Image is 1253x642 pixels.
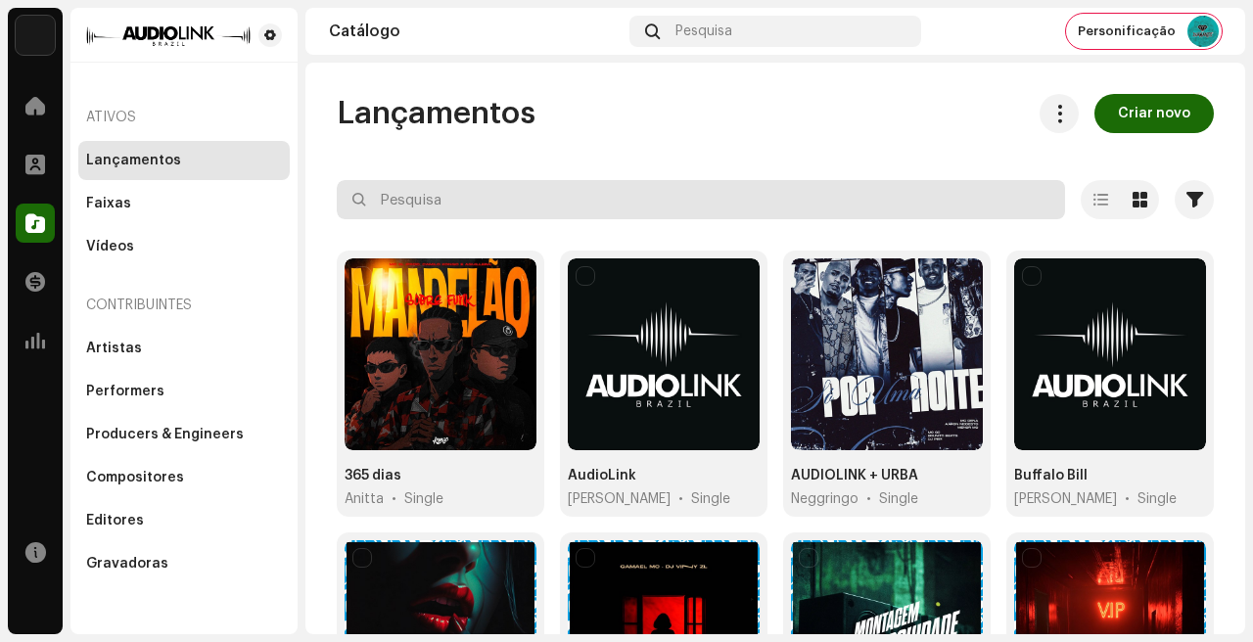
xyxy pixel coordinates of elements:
re-m-nav-item: Performers [78,372,290,411]
div: Faixas [86,196,131,211]
div: AUDIOLINK + URBA [791,466,918,485]
span: Marc Avēl [568,489,671,509]
re-m-nav-item: Producers & Engineers [78,415,290,454]
re-m-nav-item: Editores [78,501,290,540]
img: 730b9dfe-18b5-4111-b483-f30b0c182d82 [16,16,55,55]
div: 365 dias [345,466,401,485]
div: Artistas [86,341,142,356]
re-a-nav-header: Ativos [78,94,290,141]
span: Neggringo [791,489,859,509]
div: Single [691,489,730,509]
re-m-nav-item: Faixas [78,184,290,223]
span: Criar novo [1118,94,1190,133]
re-m-nav-item: Vídeos [78,227,290,266]
span: • [866,489,871,509]
re-m-nav-item: Compositores [78,458,290,497]
span: • [392,489,396,509]
div: Producers & Engineers [86,427,244,442]
div: Lançamentos [86,153,181,168]
div: Single [1137,489,1177,509]
div: Single [404,489,443,509]
div: AudioLink [568,466,636,485]
div: Gravadoras [86,556,168,572]
div: Performers [86,384,164,399]
span: Lançamentos [337,94,535,133]
img: 6d195596-35bc-4cc6-b0e2-8803f69e081f [1187,16,1219,47]
re-a-nav-header: Contribuintes [78,282,290,329]
span: Marc Avēl [1014,489,1117,509]
span: Anitta [345,489,384,509]
span: • [1125,489,1130,509]
re-m-nav-item: Artistas [78,329,290,368]
re-m-nav-item: Lançamentos [78,141,290,180]
span: • [678,489,683,509]
input: Pesquisa [337,180,1065,219]
div: Compositores [86,470,184,485]
div: Single [879,489,918,509]
div: Editores [86,513,144,528]
span: Pesquisa [675,23,732,39]
re-m-nav-item: Gravadoras [78,544,290,583]
div: Catálogo [329,23,622,39]
div: Buffalo Bill [1014,466,1088,485]
button: Criar novo [1094,94,1214,133]
span: Personificação [1078,23,1176,39]
img: 66658775-0fc6-4e6d-a4eb-175c1c38218d [86,23,251,47]
div: Vídeos [86,239,134,254]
